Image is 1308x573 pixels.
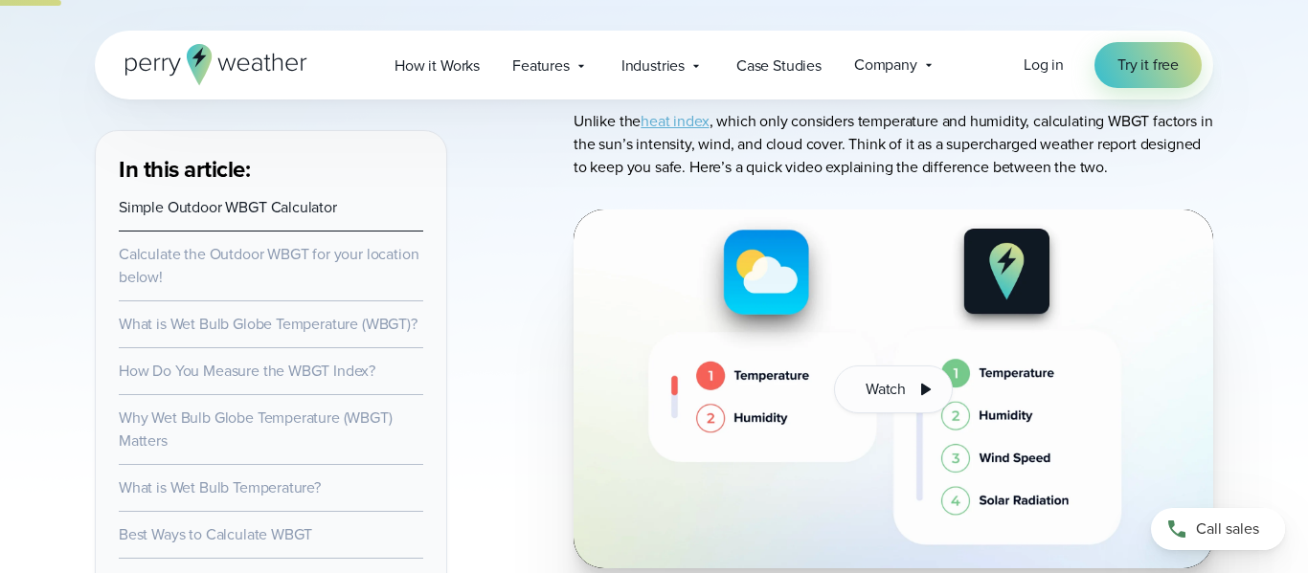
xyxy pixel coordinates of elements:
[119,313,417,335] a: What is Wet Bulb Globe Temperature (WBGT)?
[1117,54,1179,77] span: Try it free
[854,54,917,77] span: Company
[119,360,375,382] a: How Do You Measure the WBGT Index?
[1024,54,1064,77] a: Log in
[119,476,321,498] a: What is Wet Bulb Temperature?
[395,55,480,77] span: How it Works
[641,110,709,132] a: heat index
[1151,508,1285,550] a: Call sales
[1094,42,1202,88] a: Try it free
[119,243,418,288] a: Calculate the Outdoor WBGT for your location below!
[119,407,393,452] a: Why Wet Bulb Globe Temperature (WBGT) Matters
[621,55,685,77] span: Industries
[119,523,312,545] a: Best Ways to Calculate WBGT
[1024,54,1064,76] span: Log in
[119,154,423,185] h3: In this article:
[574,110,1213,179] p: Unlike the , which only considers temperature and humidity, calculating WBGT factors in the sun’s...
[119,196,337,218] a: Simple Outdoor WBGT Calculator
[736,55,822,77] span: Case Studies
[866,378,906,401] span: Watch
[378,46,496,85] a: How it Works
[512,55,570,77] span: Features
[720,46,838,85] a: Case Studies
[1196,518,1259,540] span: Call sales
[834,365,953,413] button: Watch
